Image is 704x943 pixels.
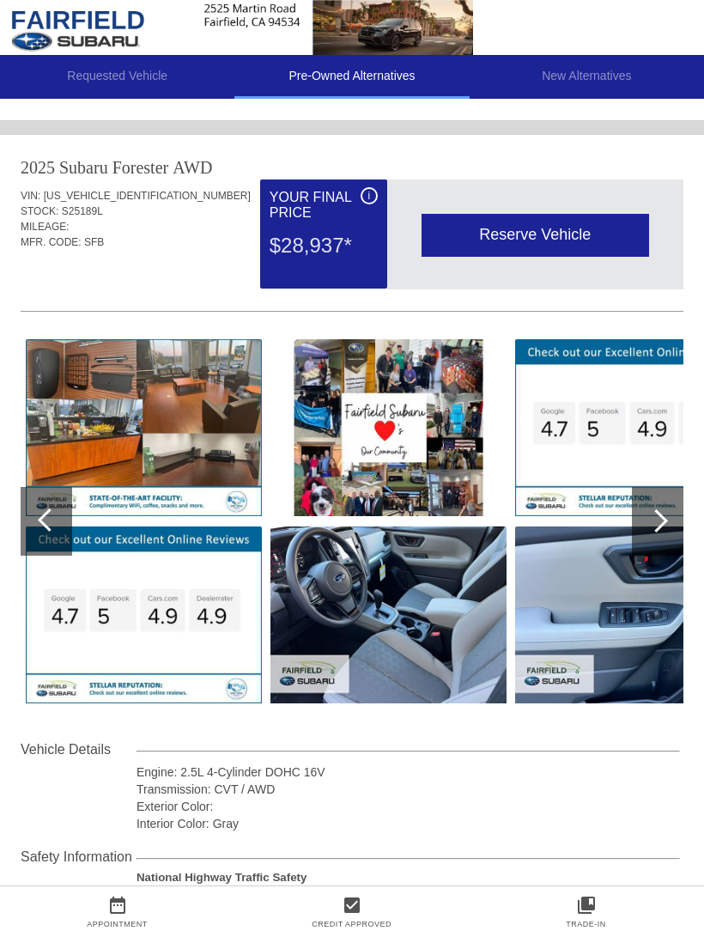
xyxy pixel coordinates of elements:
div: Transmission: CVT / AWD [137,781,680,798]
span: S25189L [62,205,103,217]
div: i [361,187,378,204]
div: Vehicle Details [21,739,137,760]
li: New Alternatives [470,55,704,99]
div: Reserve Vehicle [422,214,649,256]
a: Appointment [87,920,148,928]
img: 7.jpg [26,526,262,703]
div: Your Final Price [270,187,378,223]
span: MFR. CODE: [21,236,82,248]
img: 8.jpg [270,339,507,516]
span: SFB [84,236,104,248]
a: Credit Approved [312,920,391,928]
a: check_box [234,895,469,916]
span: STOCK: [21,205,58,217]
a: Trade-In [566,920,606,928]
img: 6.jpg [26,339,262,516]
img: 9.jpg [270,526,507,703]
div: Engine: 2.5L 4-Cylinder DOHC 16V [137,764,680,781]
div: Exterior Color: [137,798,680,815]
div: 2025 Subaru Forester [21,155,168,179]
li: Pre-Owned Alternatives [234,55,469,99]
div: $28,937* [270,223,378,268]
strong: National Highway Traffic Safety Administration (NHTSA) [137,871,307,897]
div: Safety Information [21,847,137,867]
div: Interior Color: Gray [137,815,680,832]
span: [US_VEHICLE_IDENTIFICATION_NUMBER] [44,190,251,202]
div: AWD [173,155,212,179]
a: collections_bookmark [469,895,703,916]
span: MILEAGE: [21,221,70,233]
span: VIN: [21,190,40,202]
div: Quoted on [DATE] 1:21:25 PM [21,260,683,288]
